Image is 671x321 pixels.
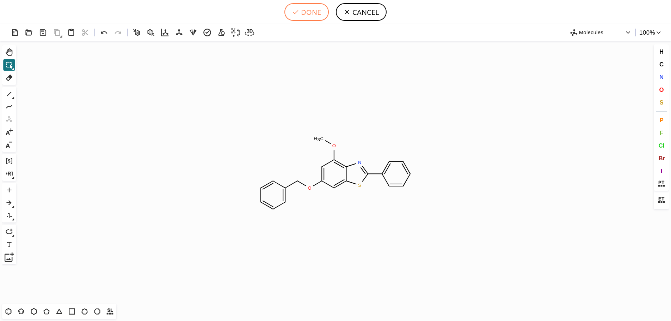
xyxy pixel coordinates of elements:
button: Molecules [569,28,632,38]
button: Add Image [3,251,15,263]
span: F [659,129,663,136]
button: Reaction Plus Tool [3,184,15,196]
button: I [655,165,667,177]
button: Extended Table [655,194,667,206]
button: Undo (Ctrl+Z) [97,26,111,39]
button: Benzene (T) [2,305,14,317]
button: S-Group (Ctrl+G) [3,155,15,167]
button: Check Structure (Alt+S) [201,26,214,39]
button: Add text (Alt+T) [3,238,15,250]
button: Paste (Ctrl+V) [64,26,78,39]
div: Switch to Macromolecule mode [572,25,629,40]
button: Open... (Ctrl+O) [22,26,36,39]
button: Add/Remove explicit hydrogens [229,26,242,39]
button: Cut (Ctrl+X) [79,26,92,39]
span: Cl [658,142,664,149]
span: H [659,48,663,55]
button: C [655,58,667,70]
span: N [659,73,663,80]
button: Cyclooctane (T) [91,305,103,317]
button: Cyclopropane (T) [53,305,65,317]
button: CANCEL [336,3,387,21]
button: Clean Up (Ctrl+Shift+L) [172,26,186,39]
span: P [659,117,663,123]
span: C [659,61,663,67]
button: Save as... (Ctrl+S) [36,26,50,39]
span: O [659,86,664,93]
button: Cl [655,139,667,151]
button: P [655,114,667,126]
tspan: O [332,143,336,148]
tspan: N [358,160,362,165]
span: 100 % [639,27,654,37]
button: Copy (Ctrl+C) [50,26,64,39]
button: N [655,71,667,83]
button: Clear Canvas (Ctrl+Del) [8,26,21,39]
button: Calculated Values (Alt+C) [215,26,228,39]
span: Molecules [579,28,625,37]
button: 100% [637,25,664,40]
span: Br [658,155,665,161]
button: Cyclopentane (T) [41,305,53,317]
button: Cyclobutane (T) [66,305,78,317]
button: DONE [284,3,329,21]
tspan: 3 [318,137,320,142]
button: Cyclopentadiene (T) [15,305,27,317]
button: Structure Library (Shift+T) [104,305,116,317]
button: Erase (Del) [3,72,15,84]
button: Stereochemistry (Alt+E) [4,114,14,124]
span: I [660,167,662,174]
tspan: C [320,136,324,141]
button: Redo (Ctrl+Shift+Z) [111,26,125,39]
button: F [655,127,667,139]
button: H [655,46,667,58]
button: Dearomatize (Ctrl+Alt+A) [144,26,158,39]
tspan: O [308,185,311,191]
button: Br [655,152,667,164]
tspan: H [314,136,317,141]
button: Cycloheptane (T) [79,305,91,317]
button: Charge Minus (-) [3,139,15,151]
button: R-Group Label Tool (Ctrl+R) [3,168,15,180]
button: Charge Plus (+) [3,126,15,138]
button: Single Bond (1) [3,88,15,100]
button: Arrow Open Angle Tool [3,197,15,209]
button: 3D Viewer [243,26,256,39]
button: Rectangle Selection (Shift+Tab) [3,59,15,71]
button: O [655,84,667,96]
button: S [655,96,667,108]
button: Calculate CIP (Ctrl+P) [186,26,200,39]
button: Periodic Table [655,178,667,190]
button: Layout (Ctrl+L) [158,26,172,39]
button: Hand tool (Ctrl+Alt+H) [3,46,15,58]
button: Shape Ellipse [3,226,15,238]
tspan: S [358,183,361,188]
button: Cyclohexane (T) [28,305,40,317]
span: S [659,99,663,106]
button: Aromatize (Alt+A) [130,26,143,39]
button: Chain [3,101,15,113]
button: Reaction Mapping Tool [3,209,15,221]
